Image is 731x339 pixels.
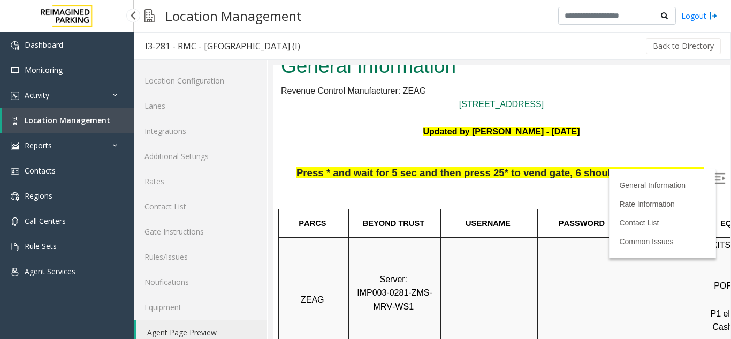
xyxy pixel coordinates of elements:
span: USERNAME [193,154,238,162]
span: Regions [25,191,52,201]
img: 'icon' [11,268,19,276]
span: P2 elevator lobby: Cash, CC, Debit [437,284,508,307]
img: 'icon' [11,117,19,125]
a: Gate Instructions [134,219,267,244]
a: Logout [681,10,718,21]
img: 'icon' [11,192,19,201]
a: Rate Information [346,134,402,143]
h3: Location Management [160,3,307,29]
span: IMP003-0281-ZMS-MRV-WS1 [84,223,159,246]
img: 'icon' [11,243,19,251]
a: Lanes [134,93,267,118]
span: BEYOND TRUST [90,154,152,162]
span: Contacts [25,165,56,176]
span: Reports [25,140,52,150]
a: Additional Settings [134,144,267,169]
a: Rules/Issues [134,244,267,269]
span: Monitoring [25,65,63,75]
img: logout [709,10,718,21]
span: Revenue Control Manufacturer: ZEAG [8,21,153,30]
span: Server: [106,209,134,219]
a: Location Management [2,108,134,133]
a: Equipment [134,295,267,320]
span: Rule Sets [25,241,57,251]
img: 'icon' [11,41,19,50]
a: [STREET_ADDRESS] [186,34,271,43]
img: 'icon' [11,167,19,176]
span: PASSWORD [286,154,332,162]
a: Notifications [134,269,267,295]
a: Contact List [346,153,386,162]
img: Open/Close Sidebar Menu [441,108,452,118]
img: 'icon' [11,92,19,100]
span: Press * and wait for 5 sec and then press 25* to vend gate, 6 should also work to vend [24,102,431,113]
img: 'icon' [11,217,19,226]
span: Dashboard [25,40,63,50]
button: Back to Directory [646,38,721,54]
span: PARCS [26,154,53,162]
a: Contact List [134,194,267,219]
font: Updated by [PERSON_NAME] - [DATE] [150,62,307,71]
a: Common Issues [346,172,400,180]
span: Agent Services [25,266,75,276]
a: Rates [134,169,267,194]
img: 'icon' [11,66,19,75]
span: Activity [25,90,49,100]
img: pageIcon [144,3,155,29]
img: 'icon' [11,142,19,150]
span: Call Centers [25,216,66,226]
a: General Information [346,116,413,124]
div: I3-281 - RMC - [GEOGRAPHIC_DATA] (I) [145,39,300,53]
a: Integrations [134,118,267,144]
span: Location Management [25,115,110,125]
span: P1 elevator lobby: Cash, CC, Debit [437,244,508,267]
span: EQUIPMENT [447,154,494,162]
span: ZEAG [28,230,51,239]
span: POF Machines: [441,216,500,225]
a: Location Configuration [134,68,267,93]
